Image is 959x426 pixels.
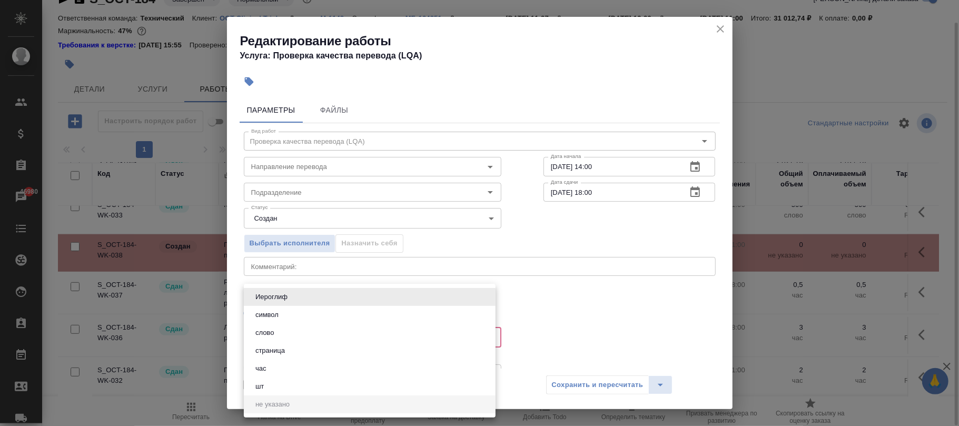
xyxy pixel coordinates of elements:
[252,345,288,356] button: страница
[252,291,291,303] button: Иероглиф
[252,381,267,392] button: шт
[252,327,277,339] button: слово
[252,399,293,410] button: не указано
[252,309,282,321] button: символ
[252,363,270,374] button: час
